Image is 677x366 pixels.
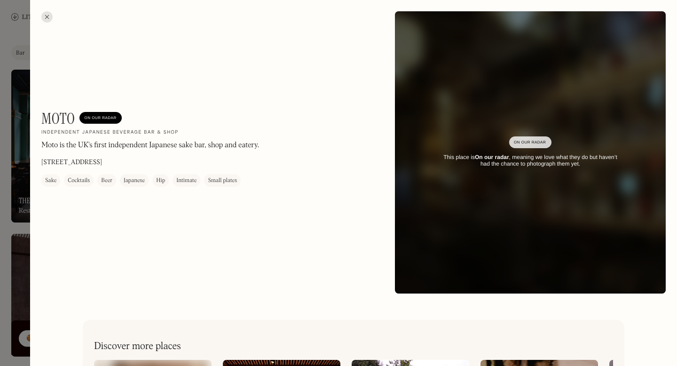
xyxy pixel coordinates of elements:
h1: Moto [41,110,75,127]
div: Sake [45,176,56,186]
div: Cocktails [68,176,90,186]
div: On Our Radar [84,114,117,123]
p: [STREET_ADDRESS] [41,158,102,168]
div: On Our Radar [514,138,547,147]
strong: On our radar [475,154,509,160]
div: Small plates [208,176,237,186]
h2: Discover more places [94,341,181,352]
div: Japanese [124,176,145,186]
h2: Independent Japanese beverage bar & shop [41,130,179,136]
div: Intimate [176,176,197,186]
div: This place is , meaning we love what they do but haven’t had the chance to photograph them yet. [438,154,622,167]
p: Moto is the UK's first independent Japanese sake bar, shop and eatery. [41,140,259,151]
div: Hip [156,176,165,186]
div: Beer [101,176,112,186]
